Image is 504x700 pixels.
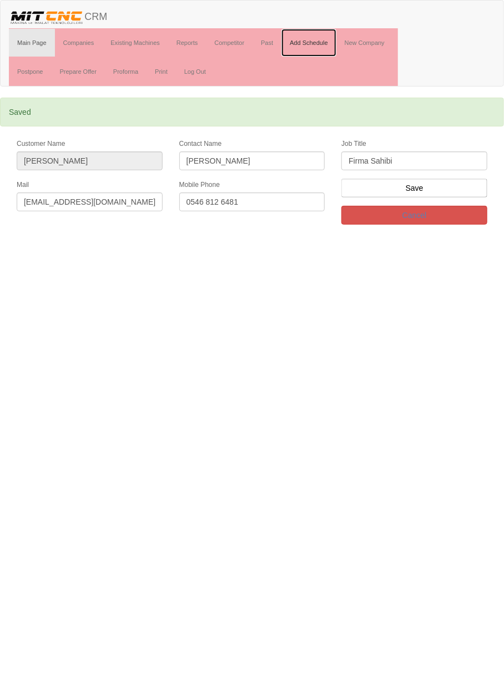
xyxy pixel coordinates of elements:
[55,29,103,57] a: Companies
[102,29,168,57] a: Existing Machines
[105,58,147,85] a: Proforma
[341,179,487,197] input: Save
[17,139,65,149] label: Customer Name
[147,58,176,85] a: Print
[253,29,281,57] a: Past
[176,58,214,85] a: Log Out
[179,180,220,190] label: Mobile Phone
[9,58,51,85] a: Postpone
[206,29,253,57] a: Competitor
[179,139,222,149] label: Contact Name
[1,1,115,28] a: CRM
[341,139,366,149] label: Job Title
[17,180,29,190] label: Mail
[168,29,206,57] a: Reports
[281,29,336,57] a: Add Schedule
[9,29,55,57] a: Main Page
[51,58,104,85] a: Prepare Offer
[336,29,393,57] a: New Company
[341,206,487,225] a: Cancel
[9,9,84,26] img: header.png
